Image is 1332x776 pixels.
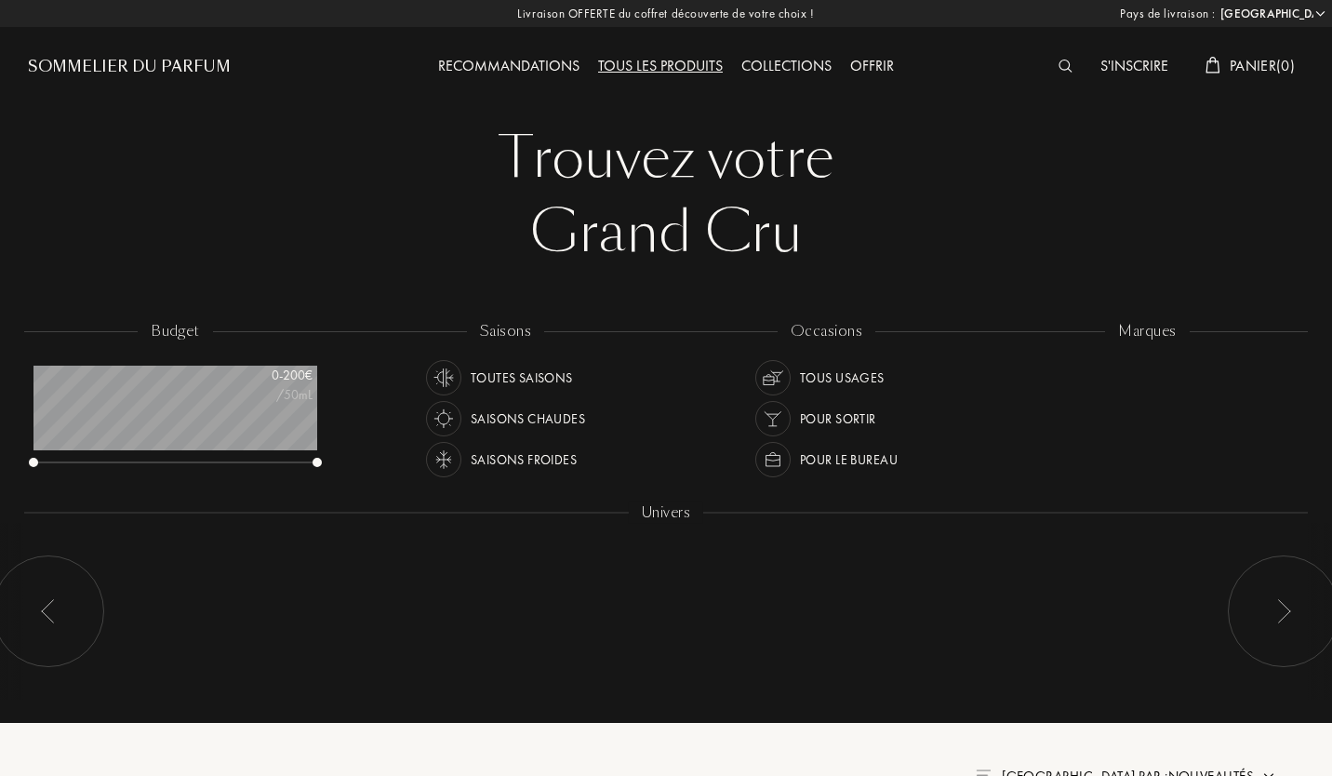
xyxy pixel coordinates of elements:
[732,55,841,79] div: Collections
[800,442,898,477] div: Pour le bureau
[1091,55,1178,79] div: S'inscrire
[471,401,585,436] div: Saisons chaudes
[629,502,703,524] div: Univers
[138,321,213,342] div: budget
[1120,5,1216,23] span: Pays de livraison :
[42,121,1290,195] div: Trouvez votre
[732,56,841,75] a: Collections
[841,55,903,79] div: Offrir
[1205,57,1220,74] img: cart_white.svg
[778,321,875,342] div: occasions
[42,195,1290,270] div: Grand Cru
[800,401,876,436] div: Pour sortir
[431,447,457,473] img: usage_season_cold_white.svg
[429,56,589,75] a: Recommandations
[471,360,573,395] div: Toutes saisons
[760,447,786,473] img: usage_occasion_work_white.svg
[1230,56,1295,75] span: Panier ( 0 )
[1105,321,1189,342] div: marques
[589,55,732,79] div: Tous les produits
[220,385,313,405] div: /50mL
[431,406,457,432] img: usage_season_hot_white.svg
[1091,56,1178,75] a: S'inscrire
[467,321,544,342] div: saisons
[760,406,786,432] img: usage_occasion_party_white.svg
[800,360,885,395] div: Tous usages
[28,56,231,78] a: Sommelier du Parfum
[431,365,457,391] img: usage_season_average_white.svg
[429,55,589,79] div: Recommandations
[1276,599,1291,623] img: arr_left.svg
[41,599,56,623] img: arr_left.svg
[471,442,577,477] div: Saisons froides
[589,56,732,75] a: Tous les produits
[220,366,313,385] div: 0 - 200 €
[841,56,903,75] a: Offrir
[1059,60,1072,73] img: search_icn_white.svg
[760,365,786,391] img: usage_occasion_all_white.svg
